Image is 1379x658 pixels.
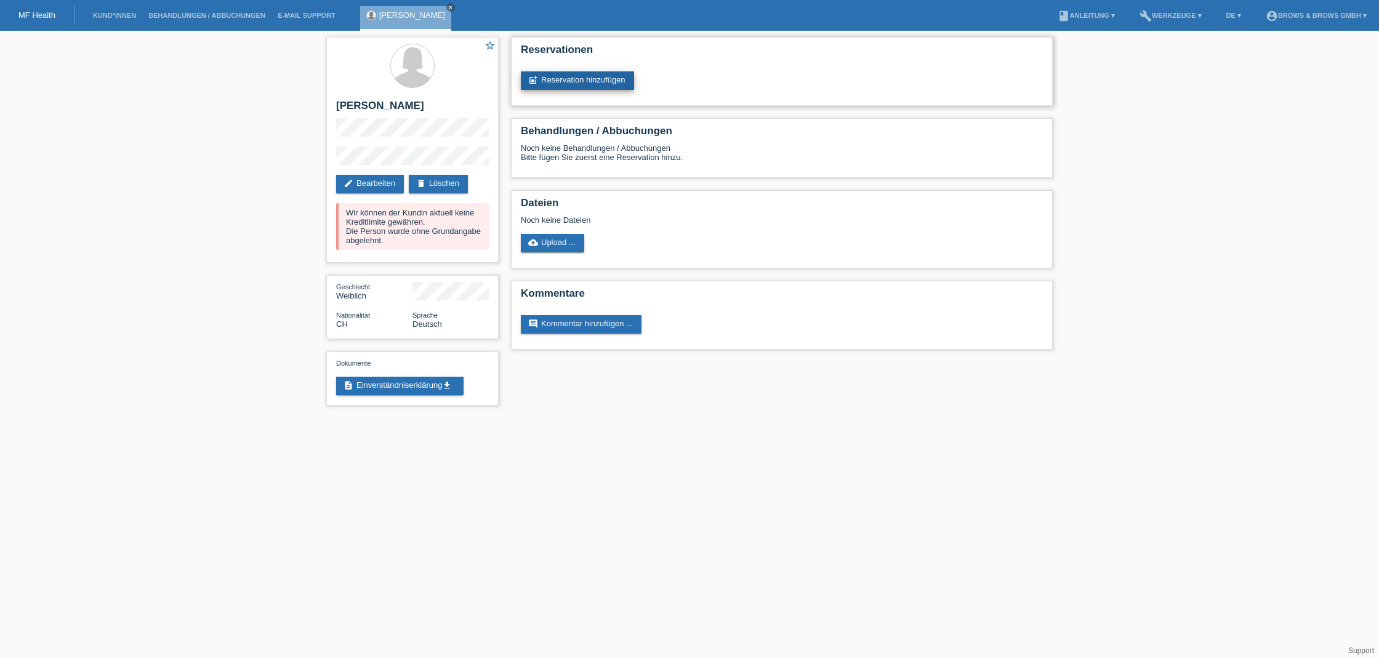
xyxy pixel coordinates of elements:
[1348,646,1374,655] a: Support
[412,311,438,319] span: Sprache
[442,380,452,390] i: get_app
[528,319,538,329] i: comment
[412,319,442,329] span: Deutsch
[336,359,371,367] span: Dokumente
[521,215,897,225] div: Noch keine Dateien
[1140,10,1152,22] i: build
[336,319,348,329] span: Schweiz
[521,44,1043,62] h2: Reservationen
[521,234,584,252] a: cloud_uploadUpload ...
[446,3,455,12] a: close
[416,179,426,188] i: delete
[528,238,538,247] i: cloud_upload
[336,283,370,291] span: Geschlecht
[142,12,271,19] a: Behandlungen / Abbuchungen
[379,10,445,20] a: [PERSON_NAME]
[336,203,489,250] div: Wir können der Kundin aktuell keine Kreditlimite gewähren. Die Person wurde ohne Grundangabe abge...
[87,12,142,19] a: Kund*innen
[336,282,412,300] div: Weiblich
[448,4,454,10] i: close
[521,197,1043,215] h2: Dateien
[18,10,55,20] a: MF Health
[521,315,641,334] a: commentKommentar hinzufügen ...
[1051,12,1121,19] a: bookAnleitung ▾
[1260,12,1373,19] a: account_circleBrows & Brows GmbH ▾
[271,12,342,19] a: E-Mail Support
[1058,10,1070,22] i: book
[336,175,404,193] a: editBearbeiten
[344,380,353,390] i: description
[336,100,489,118] h2: [PERSON_NAME]
[336,377,464,395] a: descriptionEinverständniserklärungget_app
[521,71,634,90] a: post_addReservation hinzufügen
[521,125,1043,143] h2: Behandlungen / Abbuchungen
[1266,10,1278,22] i: account_circle
[528,75,538,85] i: post_add
[521,287,1043,306] h2: Kommentare
[344,179,353,188] i: edit
[1220,12,1247,19] a: DE ▾
[484,40,496,51] i: star_border
[1133,12,1208,19] a: buildWerkzeuge ▾
[521,143,1043,171] div: Noch keine Behandlungen / Abbuchungen Bitte fügen Sie zuerst eine Reservation hinzu.
[409,175,468,193] a: deleteLöschen
[336,311,370,319] span: Nationalität
[484,40,496,53] a: star_border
